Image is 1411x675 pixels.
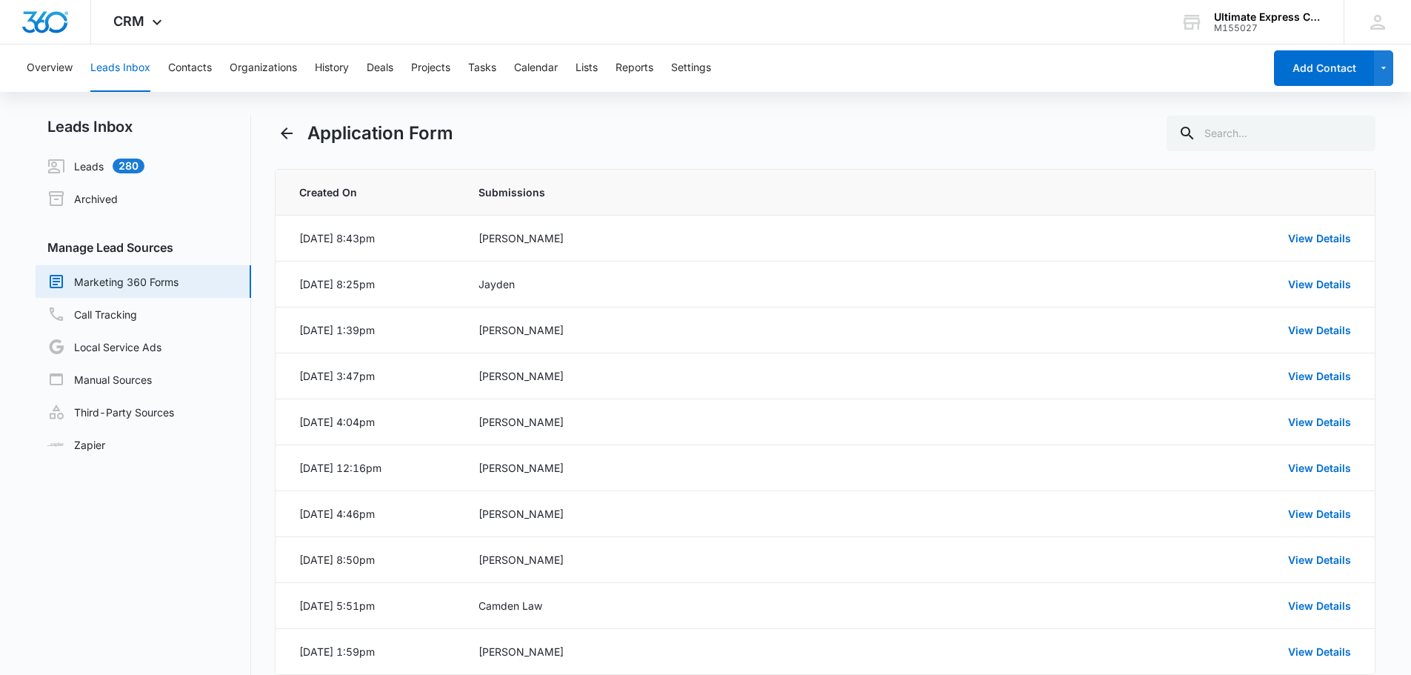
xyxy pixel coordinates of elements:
div: [DATE] 5:51pm [299,598,375,614]
span: Submissions [478,184,933,200]
a: Archived [47,190,118,207]
input: Search... [1167,116,1375,151]
button: Reports [616,44,653,92]
a: View Details [1288,370,1351,382]
button: History [315,44,349,92]
div: [DATE] 12:16pm [299,460,381,476]
div: [DATE] 4:04pm [299,414,375,430]
a: View Details [1288,232,1351,245]
div: account name [1214,11,1322,23]
button: Calendar [514,44,558,92]
div: [PERSON_NAME] [478,368,933,384]
div: [DATE] 8:25pm [299,276,375,292]
button: Add Contact [1274,50,1374,86]
a: View Details [1288,508,1351,520]
div: Camden Law [478,598,933,614]
button: Deals [367,44,393,92]
button: Organizations [230,44,297,92]
div: [DATE] 3:47pm [299,368,375,384]
button: Projects [411,44,450,92]
h1: Application Form [307,120,453,147]
a: Zapier [47,437,105,453]
div: [PERSON_NAME] [478,414,933,430]
div: [DATE] 4:46pm [299,506,375,522]
div: account id [1214,23,1322,33]
a: Marketing 360 Forms [47,273,179,290]
a: Manual Sources [47,370,152,388]
span: CRM [113,13,144,29]
div: [DATE] 8:43pm [299,230,375,246]
button: Tasks [468,44,496,92]
a: View Details [1288,278,1351,290]
h2: Leads Inbox [36,116,251,138]
button: Lists [576,44,598,92]
a: Leads280 [47,157,144,175]
h3: Manage Lead Sources [36,239,251,256]
div: [PERSON_NAME] [478,322,933,338]
div: [DATE] 1:59pm [299,644,375,659]
a: Call Tracking [47,305,137,323]
div: [PERSON_NAME] [478,506,933,522]
a: View Details [1288,416,1351,428]
span: Created On [299,184,443,200]
a: Third-Party Sources [47,403,174,421]
button: Settings [671,44,711,92]
div: [PERSON_NAME] [478,460,933,476]
a: View Details [1288,553,1351,566]
a: View Details [1288,462,1351,474]
button: Back [275,122,298,145]
div: [PERSON_NAME] [478,644,933,659]
div: [PERSON_NAME] [478,552,933,568]
a: View Details [1288,324,1351,336]
button: Overview [27,44,73,92]
a: View Details [1288,645,1351,658]
button: Contacts [168,44,212,92]
button: Leads Inbox [90,44,150,92]
a: View Details [1288,599,1351,612]
div: [DATE] 1:39pm [299,322,375,338]
div: [DATE] 8:50pm [299,552,375,568]
div: Jayden [478,276,933,292]
a: Local Service Ads [47,338,161,356]
div: [PERSON_NAME] [478,230,933,246]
